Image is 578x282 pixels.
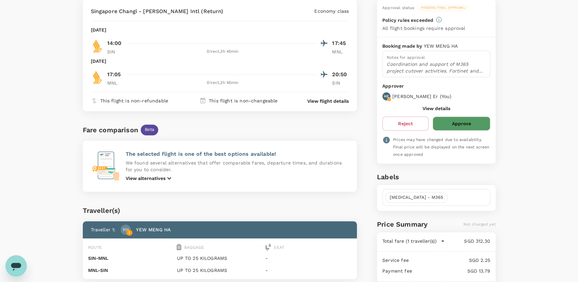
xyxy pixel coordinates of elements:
p: View alternatives [125,175,165,182]
img: baggage-icon [177,244,181,250]
p: Payment fee [382,268,412,274]
p: Coordination and support of M365 project cutover activities. Fortinet and upcoming projects discu... [387,61,486,74]
div: Fare comparison [83,125,138,135]
span: Notes for approval [387,55,425,60]
p: 14:00 [107,39,122,47]
span: Baggage [184,245,204,250]
iframe: Button to launch messaging window [5,255,27,277]
p: UP TO 25 KILOGRAMS [177,267,263,274]
p: Total fare (1 traveller(s)) [382,238,437,244]
p: Service fee [382,257,409,264]
p: SIN [332,80,349,86]
p: [PERSON_NAME] Er ( You ) [392,93,451,100]
p: HE [384,94,388,99]
p: Policy rules exceeded [382,17,433,23]
div: Traveller(s) [83,205,357,216]
p: MNL [107,80,124,86]
p: Traveller 1 : [91,226,116,233]
p: UP TO 25 KILOGRAMS [177,255,263,262]
img: seat-icon [265,244,271,250]
p: SIN - MNL [88,255,174,262]
p: YH [123,226,129,233]
p: - [265,255,351,262]
p: This flight is non-refundable [100,97,168,104]
div: Direct , 3h 45min [128,48,318,55]
p: [DATE] [91,58,107,64]
p: YEW MENG HA [136,226,171,233]
p: Booking made by [382,43,424,49]
p: SGD 13.79 [412,268,490,274]
button: View flight details [307,98,349,104]
p: Singapore Changi - [PERSON_NAME] Intl (Return) [91,7,223,15]
p: 17:05 [107,70,121,79]
span: Pending final approval [417,5,469,10]
p: This flight is non-changeable [209,97,277,104]
h6: Labels [377,172,496,182]
p: Economy class [314,8,349,14]
p: SGD 2.25 [409,257,490,264]
div: Direct , 3h 45min [128,80,318,86]
p: MNL - SIN [88,267,174,274]
img: SQ [91,70,104,84]
span: [MEDICAL_DATA] - M365 [386,194,447,201]
button: View alternatives [125,174,173,182]
p: MNL [332,48,349,55]
h6: Price Summary [377,219,428,230]
p: YEW MENG HA [424,43,458,49]
p: We found several alternatives that offer comparable fares, departure times, and durations for you... [125,159,349,173]
p: SIN [107,48,124,55]
p: The selected flight is one of the best options available! [125,150,349,158]
button: Reject [382,116,429,131]
p: [DATE] [91,27,107,33]
div: Approval status [382,5,414,11]
span: Prices may have changed due to availability. Final price will be displayed on the next screen onc... [393,137,489,157]
p: SGD 312.30 [445,238,490,244]
span: Seat [274,245,284,250]
p: 17:45 [332,39,349,47]
p: All flight bookings require approval [382,25,465,32]
p: - [265,267,351,274]
button: View details [422,106,450,111]
span: Route [88,245,102,250]
img: SQ [91,39,104,53]
p: 20:50 [332,70,349,79]
p: Approver [382,83,490,90]
button: Total fare (1 traveller(s)) [382,238,445,244]
span: Beta [141,127,158,133]
button: Approve [433,116,490,131]
span: Not charged yet [463,222,495,227]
